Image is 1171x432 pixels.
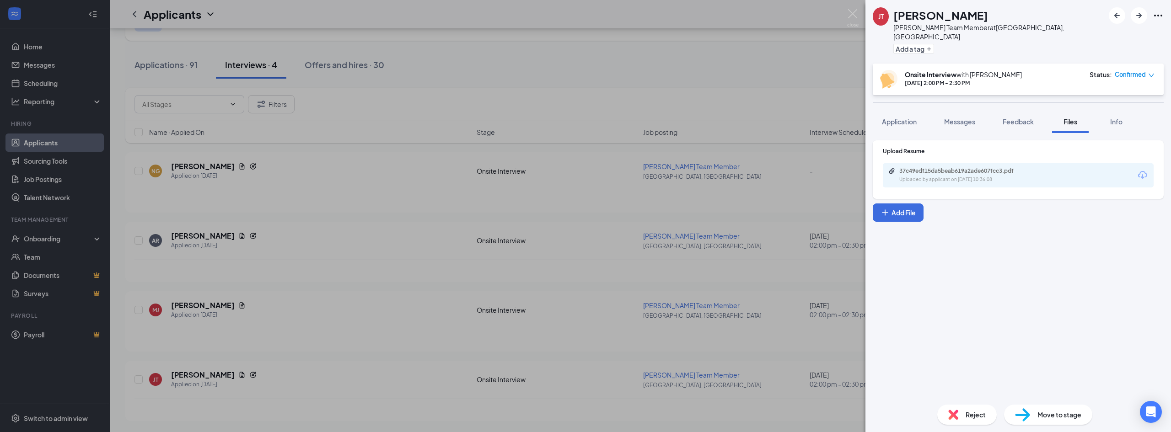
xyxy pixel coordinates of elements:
svg: Ellipses [1153,10,1164,21]
button: ArrowLeftNew [1109,7,1125,24]
span: Move to stage [1037,410,1081,420]
div: Open Intercom Messenger [1140,401,1162,423]
svg: ArrowRight [1133,10,1144,21]
div: [DATE] 2:00 PM - 2:30 PM [905,79,1022,87]
div: 37c49edf15da5beab619a2ade607fcc3.pdf [899,167,1027,175]
a: Paperclip37c49edf15da5beab619a2ade607fcc3.pdfUploaded by applicant on [DATE] 10:36:08 [888,167,1037,183]
h1: [PERSON_NAME] [893,7,988,23]
svg: Plus [926,46,932,52]
span: Confirmed [1115,70,1146,79]
button: Add FilePlus [873,203,924,222]
span: Feedback [1003,117,1034,126]
span: Files [1064,117,1077,126]
span: Application [882,117,917,126]
svg: Plus [881,208,890,217]
div: Uploaded by applicant on [DATE] 10:36:08 [899,176,1037,183]
div: Status : [1090,70,1112,79]
div: Upload Resume [883,147,1154,155]
b: Onsite Interview [905,70,956,79]
span: Messages [944,117,975,126]
button: PlusAdd a tag [893,44,934,53]
span: Reject [966,410,986,420]
svg: ArrowLeftNew [1112,10,1123,21]
button: ArrowRight [1131,7,1147,24]
div: JT [878,12,884,21]
span: down [1148,72,1155,79]
svg: Download [1137,170,1148,181]
div: [PERSON_NAME] Team Member at [GEOGRAPHIC_DATA], [GEOGRAPHIC_DATA] [893,23,1104,41]
svg: Paperclip [888,167,896,175]
div: with [PERSON_NAME] [905,70,1022,79]
span: Info [1110,117,1123,126]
